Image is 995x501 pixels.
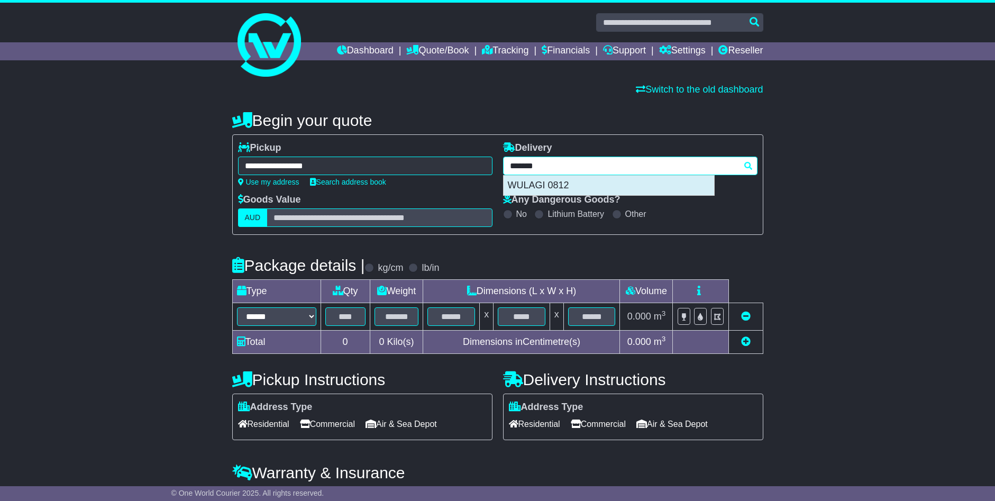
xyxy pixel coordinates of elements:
td: Dimensions (L x W x H) [423,280,620,303]
span: Commercial [300,416,355,432]
label: kg/cm [378,262,403,274]
span: Air & Sea Depot [636,416,708,432]
h4: Warranty & Insurance [232,464,763,481]
a: Reseller [718,42,763,60]
a: Use my address [238,178,299,186]
span: 0 [379,336,384,347]
span: © One World Courier 2025. All rights reserved. [171,489,324,497]
label: Other [625,209,646,219]
td: Qty [321,280,370,303]
td: 0 [321,331,370,354]
h4: Pickup Instructions [232,371,492,388]
label: Lithium Battery [547,209,604,219]
td: Total [232,331,321,354]
label: No [516,209,527,219]
label: Delivery [503,142,552,154]
span: Residential [509,416,560,432]
span: Air & Sea Depot [366,416,437,432]
a: Dashboard [337,42,394,60]
td: Type [232,280,321,303]
label: AUD [238,208,268,227]
h4: Begin your quote [232,112,763,129]
label: Address Type [238,402,313,413]
div: WULAGI 0812 [504,176,714,196]
typeahead: Please provide city [503,157,757,175]
h4: Delivery Instructions [503,371,763,388]
label: Pickup [238,142,281,154]
a: Remove this item [741,311,751,322]
span: m [654,336,666,347]
label: Goods Value [238,194,301,206]
a: Support [603,42,646,60]
span: Commercial [571,416,626,432]
span: 0.000 [627,311,651,322]
a: Switch to the old dashboard [636,84,763,95]
td: Weight [370,280,423,303]
td: x [480,303,494,331]
sup: 3 [662,309,666,317]
td: Volume [620,280,673,303]
a: Add new item [741,336,751,347]
span: 0.000 [627,336,651,347]
label: Address Type [509,402,583,413]
h4: Package details | [232,257,365,274]
td: Dimensions in Centimetre(s) [423,331,620,354]
span: Residential [238,416,289,432]
a: Quote/Book [406,42,469,60]
a: Search address book [310,178,386,186]
label: lb/in [422,262,439,274]
td: Kilo(s) [370,331,423,354]
span: m [654,311,666,322]
a: Settings [659,42,706,60]
sup: 3 [662,335,666,343]
label: Any Dangerous Goods? [503,194,620,206]
td: x [550,303,563,331]
a: Financials [542,42,590,60]
a: Tracking [482,42,528,60]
